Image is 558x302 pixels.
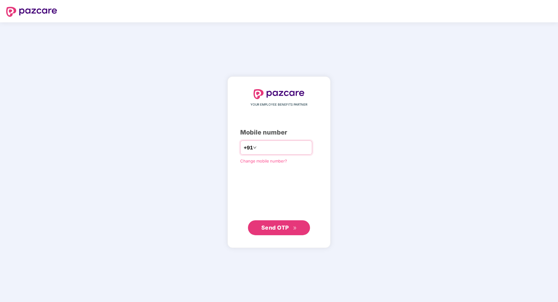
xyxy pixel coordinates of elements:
span: YOUR EMPLOYEE BENEFITS PARTNER [251,102,308,107]
span: double-right [293,226,297,230]
span: +91 [244,144,253,152]
img: logo [6,7,57,17]
img: logo [254,89,304,99]
button: Send OTPdouble-right [248,220,310,235]
div: Mobile number [240,128,318,137]
span: Send OTP [261,224,289,231]
a: Change mobile number? [240,158,287,163]
span: down [253,146,257,149]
